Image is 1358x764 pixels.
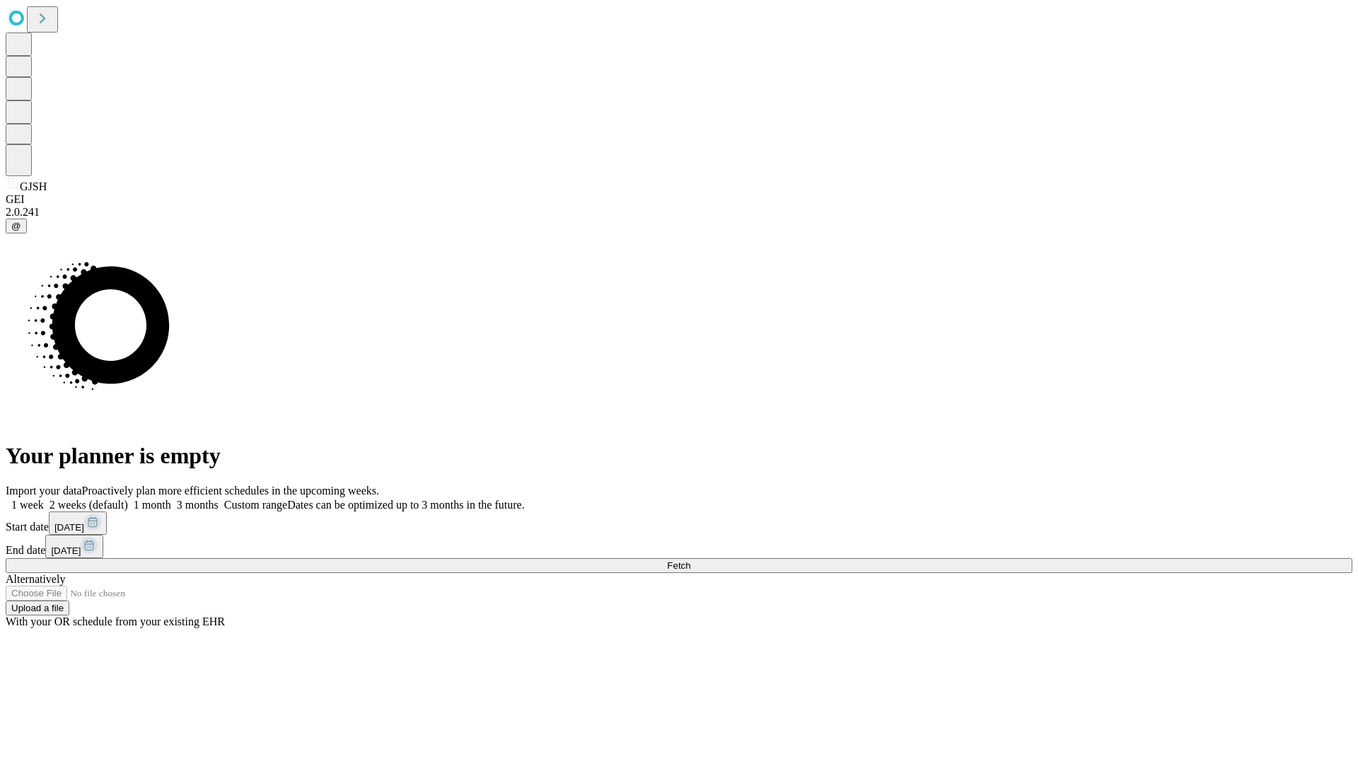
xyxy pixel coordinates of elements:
span: Alternatively [6,573,65,585]
span: [DATE] [54,522,84,533]
div: Start date [6,511,1352,535]
div: End date [6,535,1352,558]
span: GJSH [20,180,47,192]
div: GEI [6,193,1352,206]
span: 3 months [177,499,219,511]
span: 1 month [134,499,171,511]
span: @ [11,221,21,231]
button: Fetch [6,558,1352,573]
div: 2.0.241 [6,206,1352,219]
h1: Your planner is empty [6,443,1352,469]
button: @ [6,219,27,233]
span: Dates can be optimized up to 3 months in the future. [287,499,524,511]
button: Upload a file [6,601,69,615]
span: 2 weeks (default) [50,499,128,511]
button: [DATE] [45,535,103,558]
span: [DATE] [51,545,81,556]
span: Custom range [224,499,287,511]
button: [DATE] [49,511,107,535]
span: 1 week [11,499,44,511]
span: Fetch [667,560,690,571]
span: With your OR schedule from your existing EHR [6,615,225,627]
span: Proactively plan more efficient schedules in the upcoming weeks. [82,485,379,497]
span: Import your data [6,485,82,497]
